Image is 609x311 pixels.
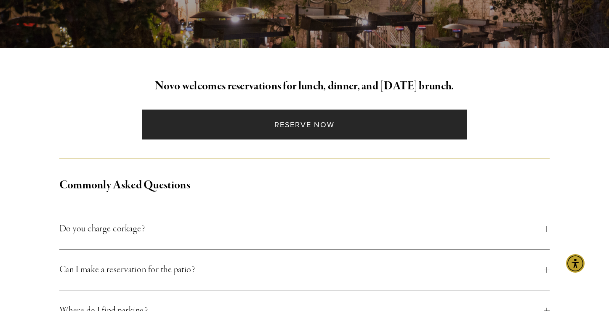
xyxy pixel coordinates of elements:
[142,110,467,139] a: Reserve Now
[59,78,550,95] h2: Novo welcomes reservations for lunch, dinner, and [DATE] brunch.
[59,177,550,194] h2: Commonly Asked Questions
[59,209,550,249] button: Do you charge corkage?
[59,249,550,290] button: Can I make a reservation for the patio?
[59,221,544,236] span: Do you charge corkage?
[566,254,585,273] div: Accessibility Menu
[59,262,544,277] span: Can I make a reservation for the patio?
